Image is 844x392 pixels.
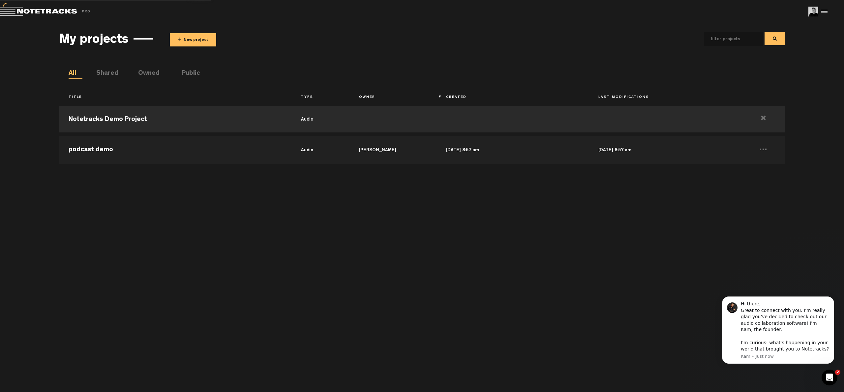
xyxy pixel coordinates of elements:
span: 2 [835,370,840,375]
div: Message content [29,9,117,60]
iframe: Intercom notifications message [712,292,844,368]
td: [DATE] 8:57 am [589,134,741,164]
img: ACg8ocLRlqy-nXd0iAP5cKCZrdmWTl4LpBSv9RtGyBUiWYOe-7FNvWFT=s96-c [808,7,818,16]
td: Notetracks Demo Project [59,104,291,134]
iframe: Intercom live chat [822,370,837,385]
th: Last Modifications [589,92,741,103]
th: Created [437,92,589,103]
img: Profile image for Kam [15,10,25,21]
td: podcast demo [59,134,291,164]
h3: My projects [59,33,129,48]
div: message notification from Kam, Just now. Hi there, Great to connect with you. I'm really glad you... [10,4,122,71]
td: audio [291,134,349,164]
td: ... [741,134,785,164]
th: Title [59,92,291,103]
div: Hi there, Great to connect with you. I'm really glad you've decided to check out our audio collab... [29,9,117,60]
li: Shared [96,69,110,79]
li: Owned [138,69,152,79]
li: All [69,69,82,79]
td: [DATE] 8:57 am [437,134,589,164]
th: Owner [349,92,437,103]
input: filter projects [704,32,753,46]
li: Public [182,69,196,79]
p: Message from Kam, sent Just now [29,61,117,67]
td: [PERSON_NAME] [349,134,437,164]
span: + [178,36,182,44]
td: audio [291,104,349,134]
button: +New project [170,33,216,46]
th: Type [291,92,349,103]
